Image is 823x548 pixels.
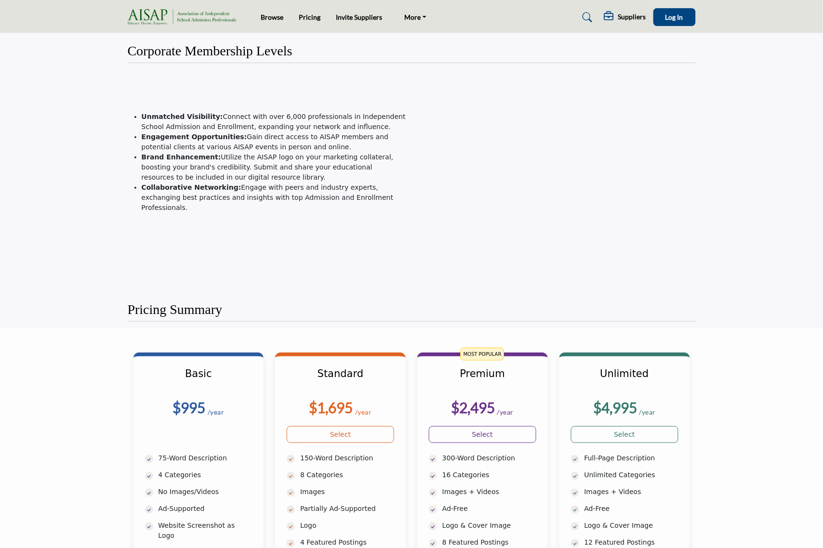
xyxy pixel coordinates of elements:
[336,13,383,21] a: Invite Suppliers
[128,9,241,25] img: Site Logo
[442,537,536,548] p: 8 Featured Postings
[571,368,678,392] h3: Unlimited
[573,10,599,25] a: Search
[142,183,241,191] strong: Collaborative Networking:
[299,13,321,21] a: Pricing
[429,426,536,443] a: Select
[593,399,637,416] b: $4,995
[300,537,394,548] p: 4 Featured Postings
[300,453,394,463] p: 150-Word Description
[159,521,252,541] p: Website Screenshot as Logo
[429,368,536,392] h3: Premium
[142,183,406,213] li: Engage with peers and industry experts, exchanging best practices and insights with top Admission...
[665,13,683,21] span: Log In
[208,408,225,416] sub: /year
[287,426,394,443] a: Select
[584,537,678,548] p: 12 Featured Postings
[584,453,678,463] p: Full-Page Description
[451,399,495,416] b: $2,495
[442,470,536,480] p: 16 Categories
[261,13,284,21] a: Browse
[142,152,406,183] li: Utilize the AISAP logo on your marketing collateral, boosting your brand's credibility. Submit an...
[159,470,252,480] p: 4 Categories
[571,426,678,443] a: Select
[639,408,656,416] sub: /year
[584,521,678,531] p: Logo & Cover Image
[159,453,252,463] p: 75-Word Description
[604,12,646,23] div: Suppliers
[142,113,223,120] strong: Unmatched Visibility:
[653,8,696,26] button: Log In
[128,301,223,318] h2: Pricing Summary
[145,368,252,392] h3: Basic
[300,521,394,531] p: Logo
[584,487,678,497] p: Images + Videos
[398,11,434,24] a: More
[142,133,247,141] strong: Engagement Opportunities:
[128,43,292,59] h2: Corporate Membership Levels
[300,504,394,514] p: Partially Ad-Supported
[142,153,221,161] strong: Brand Enhancement:
[173,399,205,416] b: $995
[300,470,394,480] p: 8 Categories
[584,504,678,514] p: Ad-Free
[145,426,252,443] a: Select
[142,112,406,132] li: Connect with over 6,000 professionals in Independent School Admission and Enrollment, expanding y...
[159,487,252,497] p: No Images/Videos
[461,348,504,361] span: MOST POPULAR
[618,13,646,21] h5: Suppliers
[442,504,536,514] p: Ad-Free
[442,453,536,463] p: 300-Word Description
[442,487,536,497] p: Images + Videos
[287,368,394,392] h3: Standard
[355,408,372,416] sub: /year
[300,487,394,497] p: Images
[309,399,353,416] b: $1,695
[584,470,678,480] p: Unlimited Categories
[497,408,514,416] sub: /year
[142,132,406,152] li: Gain direct access to AISAP members and potential clients at various AISAP events in person and o...
[442,521,536,531] p: Logo & Cover Image
[159,504,252,514] p: Ad-Supported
